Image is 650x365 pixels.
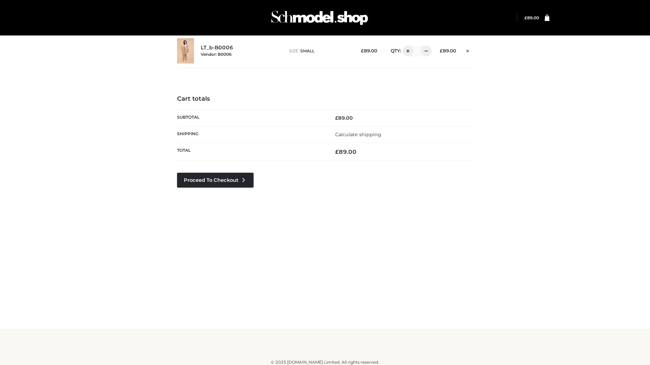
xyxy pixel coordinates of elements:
bdi: 89.00 [524,15,539,20]
img: LT_b-B0006 - SMALL [177,38,194,64]
bdi: 89.00 [361,48,377,53]
h4: Cart totals [177,95,473,103]
a: Calculate shipping [335,131,381,138]
span: £ [361,48,364,53]
th: Subtotal [177,109,325,126]
span: £ [335,148,339,155]
th: Total [177,143,325,161]
div: QTY: [384,46,429,56]
bdi: 89.00 [440,48,456,53]
a: LT_b-B0006 [201,45,233,51]
bdi: 89.00 [335,148,356,155]
span: £ [440,48,443,53]
span: SMALL [300,48,315,53]
bdi: 89.00 [335,115,353,121]
span: £ [335,115,338,121]
th: Shipping [177,126,325,143]
a: Proceed to Checkout [177,173,254,188]
p: size : [289,48,350,54]
a: Remove this item [463,46,473,54]
img: Schmodel Admin 964 [269,4,370,31]
a: £89.00 [524,15,539,20]
span: £ [524,15,527,20]
small: Vendor: B0006 [201,52,232,57]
